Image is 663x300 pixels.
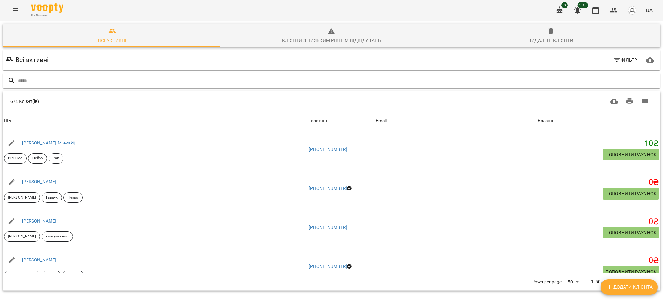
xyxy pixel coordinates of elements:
div: Клієнти з низьким рівнем відвідувань [282,37,381,44]
p: Вільнюс [8,156,22,161]
a: [PERSON_NAME] [22,257,57,262]
div: Table Toolbar [3,91,660,112]
span: Телефон [309,117,373,125]
a: [PHONE_NUMBER] [309,264,347,269]
div: Email [376,117,387,125]
p: [PERSON_NAME] [8,195,36,201]
span: For Business [31,13,63,17]
p: консультація [46,234,68,239]
div: Вільнюс [4,153,27,164]
span: Поповнити рахунок [605,190,657,198]
div: [PERSON_NAME] [4,231,40,242]
span: Додати клієнта [606,283,653,291]
span: Поповнити рахунок [605,229,657,237]
button: Вигляд колонок [637,94,653,109]
h5: 10 ₴ [538,139,659,149]
img: avatar_s.png [628,6,637,15]
h5: 0 ₴ [538,256,659,266]
div: Капітан [62,271,84,281]
img: Voopty Logo [31,3,63,13]
h5: 0 ₴ [538,178,659,188]
a: [PHONE_NUMBER] [309,225,347,230]
h5: 0 ₴ [538,217,659,227]
p: Рак [53,156,59,161]
div: Телефон [309,117,327,125]
a: [PHONE_NUMBER] [309,186,347,191]
p: Гайдук [46,195,58,201]
span: 8 [561,2,568,8]
p: Нейро [46,273,57,279]
span: 99+ [578,2,588,8]
button: Завантажити CSV [606,94,622,109]
div: 50 [565,277,581,287]
div: [PERSON_NAME] [4,271,40,281]
button: Додати клієнта [601,279,658,295]
div: Всі активні [98,37,127,44]
span: Фільтр [613,56,637,64]
div: ПІБ [4,117,11,125]
p: Нейро [32,156,43,161]
div: Видалені клієнти [528,37,573,44]
div: консультація [42,231,73,242]
p: Нейро [68,195,78,201]
p: Rows per page: [532,279,563,285]
div: Sort [376,117,387,125]
a: [PERSON_NAME] [22,179,57,184]
span: Поповнити рахунок [605,151,657,158]
button: Поповнити рахунок [603,227,659,238]
p: Капітан [67,273,80,279]
p: 1-50 of 674 [591,279,615,285]
div: Sort [309,117,327,125]
div: Нейро [28,153,47,164]
div: 674 Клієнт(ів) [10,98,323,105]
button: Поповнити рахунок [603,188,659,200]
span: ПІБ [4,117,306,125]
div: [PERSON_NAME] [4,192,40,203]
div: Рак [49,153,63,164]
div: Sort [4,117,11,125]
span: Email [376,117,535,125]
button: Поповнити рахунок [603,149,659,160]
a: [PHONE_NUMBER] [309,147,347,152]
span: UA [646,7,653,14]
a: [PERSON_NAME] [22,218,57,224]
p: [PERSON_NAME] [8,234,36,239]
div: Нейро [63,192,83,203]
span: Баланс [538,117,659,125]
button: Next Page [636,274,652,290]
button: UA [643,4,655,16]
p: [PERSON_NAME] [8,273,36,279]
button: Фільтр [611,54,640,66]
button: Друк [622,94,637,109]
span: Поповнити рахунок [605,268,657,276]
a: [PERSON_NAME] Milevskij [22,140,75,145]
div: Нейро [42,271,61,281]
button: Menu [8,3,23,18]
div: Sort [538,117,553,125]
button: Поповнити рахунок [603,266,659,278]
div: Баланс [538,117,553,125]
h6: Всі активні [16,55,49,65]
div: Гайдук [42,192,62,203]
